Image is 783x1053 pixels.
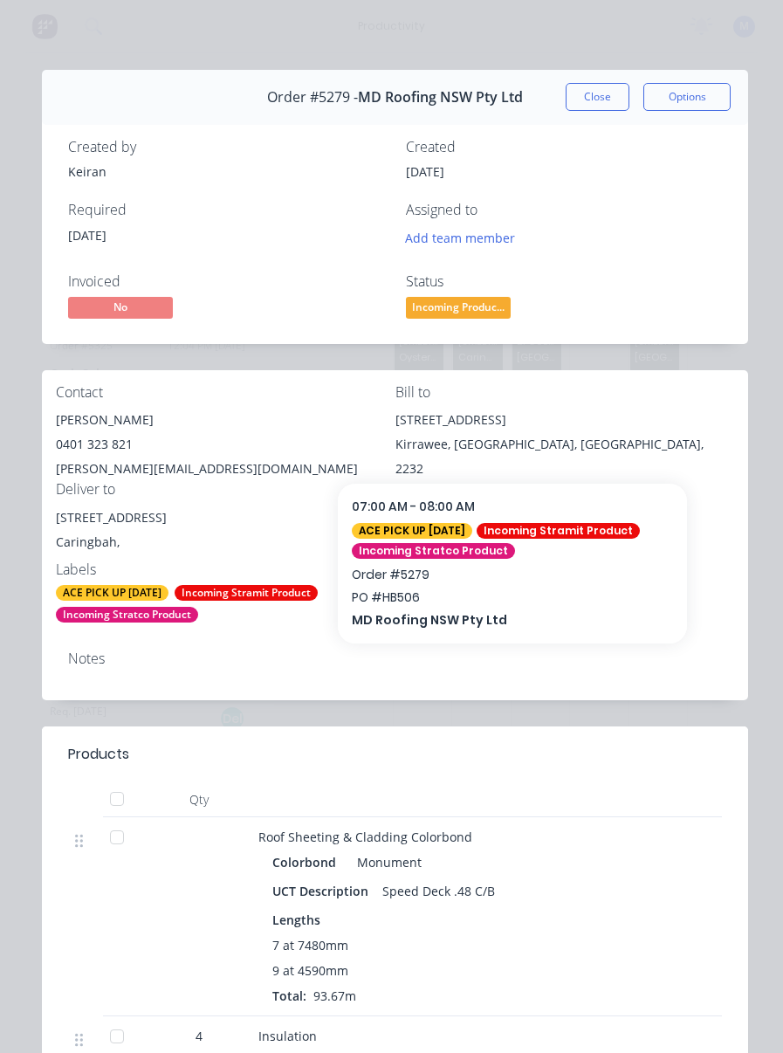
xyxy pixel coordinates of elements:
[350,850,422,875] div: Monument
[68,139,385,155] div: Created by
[272,961,348,980] span: 9 at 4590mm
[56,607,198,623] div: Incoming Stratco Product
[375,878,502,904] div: Speed Deck .48 C/B
[406,297,511,323] button: Incoming Produc...
[406,297,511,319] span: Incoming Produc...
[395,432,735,481] div: Kirrawee, [GEOGRAPHIC_DATA], [GEOGRAPHIC_DATA], 2232
[175,585,318,601] div: Incoming Stramit Product
[406,202,723,218] div: Assigned to
[395,384,735,401] div: Bill to
[68,744,129,765] div: Products
[566,83,629,111] button: Close
[56,585,168,601] div: ACE PICK UP [DATE]
[68,202,385,218] div: Required
[258,1028,317,1044] span: Insulation
[406,139,723,155] div: Created
[258,829,472,845] span: Roof Sheeting & Cladding Colorbond
[56,457,395,481] div: [PERSON_NAME][EMAIL_ADDRESS][DOMAIN_NAME]
[68,273,385,290] div: Invoiced
[68,227,106,244] span: [DATE]
[196,1027,203,1045] span: 4
[56,408,395,481] div: [PERSON_NAME]0401 323 821[PERSON_NAME][EMAIL_ADDRESS][DOMAIN_NAME]
[147,782,251,817] div: Qty
[358,89,523,106] span: MD Roofing NSW Pty Ltd
[643,83,731,111] button: Options
[272,878,375,904] div: UCT Description
[56,408,395,432] div: [PERSON_NAME]
[56,384,395,401] div: Contact
[395,506,614,530] div: HB506
[395,226,524,250] button: Add team member
[68,650,722,667] div: Notes
[406,226,525,250] button: Add team member
[267,89,358,106] span: Order #5279 -
[56,561,395,578] div: Labels
[272,936,348,954] span: 7 at 7480mm
[306,988,363,1004] span: 93.67m
[395,408,735,481] div: [STREET_ADDRESS]Kirrawee, [GEOGRAPHIC_DATA], [GEOGRAPHIC_DATA], 2232
[56,481,395,498] div: Deliver to
[56,506,395,530] div: [STREET_ADDRESS]
[395,408,735,432] div: [STREET_ADDRESS]
[56,432,395,457] div: 0401 323 821
[406,163,444,180] span: [DATE]
[272,988,306,1004] span: Total:
[272,911,320,929] span: Lengths
[395,481,735,498] div: PO
[68,297,173,319] span: No
[406,273,723,290] div: Status
[68,162,385,181] div: Keiran
[56,530,395,554] div: Caringbah,
[272,850,343,875] div: Colorbond
[56,506,395,561] div: [STREET_ADDRESS]Caringbah,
